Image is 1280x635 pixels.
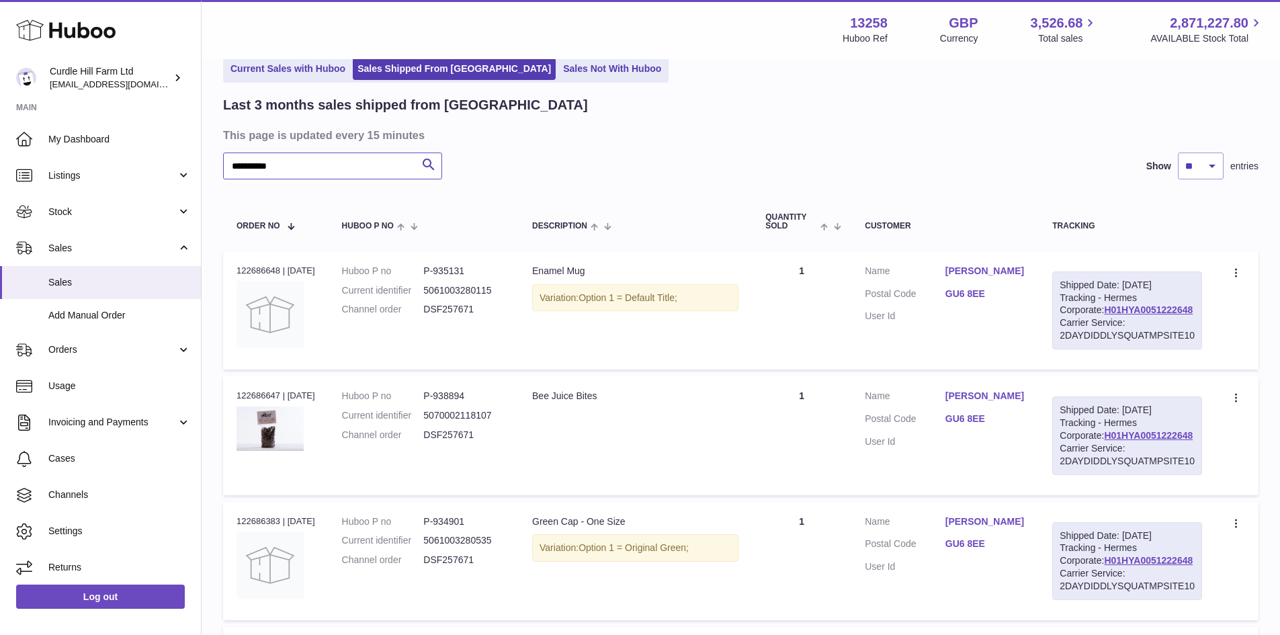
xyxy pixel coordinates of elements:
div: Tracking [1052,222,1202,230]
a: H01HYA0051222648 [1104,304,1193,315]
span: Stock [48,206,177,218]
dt: Current identifier [342,534,424,547]
span: Order No [237,222,280,230]
strong: 13258 [850,14,888,32]
span: 2,871,227.80 [1170,14,1248,32]
td: 1 [752,502,851,620]
span: Total sales [1038,32,1098,45]
span: entries [1230,160,1258,173]
a: [PERSON_NAME] [945,515,1026,528]
dt: Huboo P no [342,515,424,528]
div: Curdle Hill Farm Ltd [50,65,171,91]
img: 1705935836.jpg [237,407,304,452]
div: Variation: [532,284,738,312]
div: Currency [940,32,978,45]
h3: This page is updated every 15 minutes [223,128,1255,142]
div: Shipped Date: [DATE] [1060,279,1195,292]
div: Customer [865,222,1025,230]
dt: User Id [865,310,945,323]
div: 122686648 | [DATE] [237,265,315,277]
div: Tracking - Hermes Corporate: [1052,396,1202,474]
td: 1 [752,376,851,495]
dd: DSF257671 [423,303,505,316]
span: Option 1 = Default Title; [579,292,677,303]
dt: Channel order [342,303,424,316]
label: Show [1146,160,1171,173]
span: Option 1 = Original Green; [579,542,689,553]
span: Add Manual Order [48,309,191,322]
dt: Current identifier [342,409,424,422]
dd: P-938894 [423,390,505,403]
span: Cases [48,452,191,465]
dt: Name [865,515,945,532]
span: Sales [48,242,177,255]
img: no-photo.jpg [237,532,304,599]
a: [PERSON_NAME] [945,390,1026,403]
dd: 5061003280115 [423,284,505,297]
dt: Huboo P no [342,265,424,278]
div: Variation: [532,534,738,562]
a: Current Sales with Huboo [226,58,350,80]
a: GU6 8EE [945,538,1026,550]
div: Huboo Ref [843,32,888,45]
td: 1 [752,251,851,370]
dt: Huboo P no [342,390,424,403]
a: H01HYA0051222648 [1104,430,1193,441]
dt: Postal Code [865,413,945,429]
img: internalAdmin-13258@internal.huboo.com [16,68,36,88]
dd: P-934901 [423,515,505,528]
a: Sales Shipped From [GEOGRAPHIC_DATA] [353,58,556,80]
div: Bee Juice Bites [532,390,738,403]
img: no-photo.jpg [237,281,304,348]
div: Tracking - Hermes Corporate: [1052,271,1202,349]
dd: P-935131 [423,265,505,278]
a: H01HYA0051222648 [1104,555,1193,566]
a: GU6 8EE [945,288,1026,300]
span: Huboo P no [342,222,394,230]
dd: DSF257671 [423,554,505,566]
a: Log out [16,585,185,609]
dt: Current identifier [342,284,424,297]
span: Usage [48,380,191,392]
a: 3,526.68 Total sales [1031,14,1099,45]
div: 122686647 | [DATE] [237,390,315,402]
strong: GBP [949,14,978,32]
span: [EMAIL_ADDRESS][DOMAIN_NAME] [50,79,198,89]
a: Sales Not With Huboo [558,58,666,80]
a: 2,871,227.80 AVAILABLE Stock Total [1150,14,1264,45]
div: Green Cap - One Size [532,515,738,528]
span: Settings [48,525,191,538]
span: Quantity Sold [765,213,817,230]
a: [PERSON_NAME] [945,265,1026,278]
span: Description [532,222,587,230]
dd: DSF257671 [423,429,505,441]
dd: 5061003280535 [423,534,505,547]
dt: Name [865,390,945,406]
dd: 5070002118107 [423,409,505,422]
div: 122686383 | [DATE] [237,515,315,527]
dt: Name [865,265,945,281]
dt: Postal Code [865,538,945,554]
div: Carrier Service: 2DAYDIDDLYSQUATMPSITE10 [1060,442,1195,468]
div: Carrier Service: 2DAYDIDDLYSQUATMPSITE10 [1060,316,1195,342]
span: Orders [48,343,177,356]
h2: Last 3 months sales shipped from [GEOGRAPHIC_DATA] [223,96,588,114]
dt: Channel order [342,429,424,441]
span: Channels [48,489,191,501]
dt: User Id [865,435,945,448]
div: Tracking - Hermes Corporate: [1052,522,1202,600]
span: Invoicing and Payments [48,416,177,429]
div: Shipped Date: [DATE] [1060,404,1195,417]
span: Listings [48,169,177,182]
span: Sales [48,276,191,289]
div: Enamel Mug [532,265,738,278]
span: AVAILABLE Stock Total [1150,32,1264,45]
div: Shipped Date: [DATE] [1060,530,1195,542]
dt: User Id [865,560,945,573]
span: Returns [48,561,191,574]
a: GU6 8EE [945,413,1026,425]
span: 3,526.68 [1031,14,1083,32]
dt: Channel order [342,554,424,566]
dt: Postal Code [865,288,945,304]
span: My Dashboard [48,133,191,146]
